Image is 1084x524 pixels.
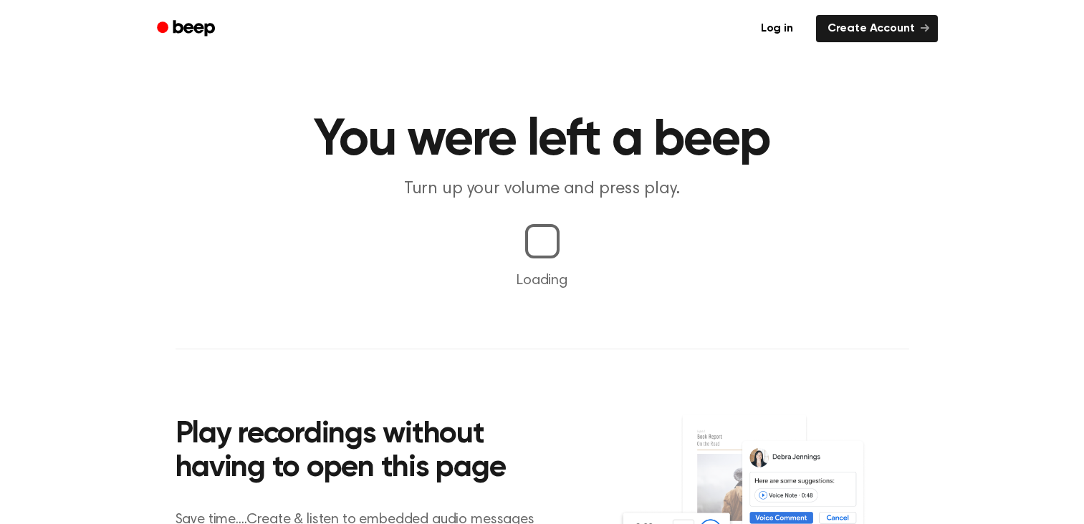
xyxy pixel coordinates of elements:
[747,12,807,45] a: Log in
[176,418,562,486] h2: Play recordings without having to open this page
[816,15,938,42] a: Create Account
[267,178,817,201] p: Turn up your volume and press play.
[17,270,1067,291] p: Loading
[147,15,228,43] a: Beep
[176,115,909,166] h1: You were left a beep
